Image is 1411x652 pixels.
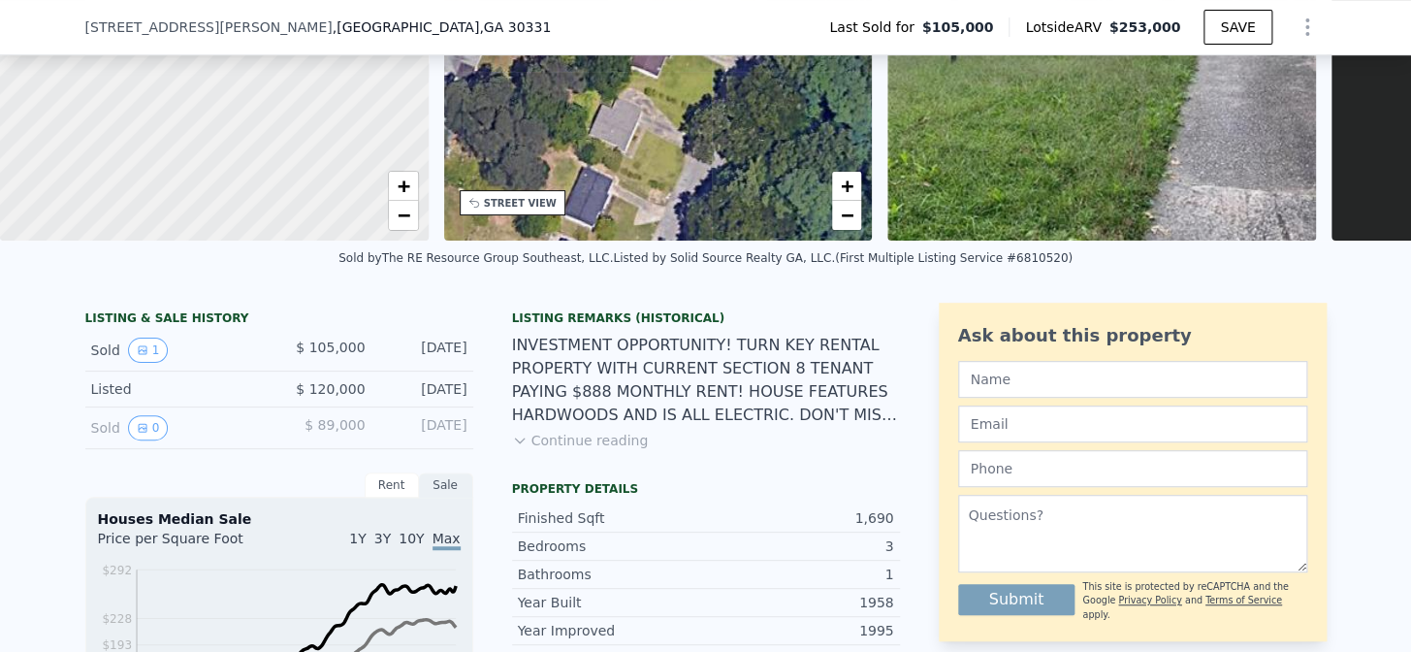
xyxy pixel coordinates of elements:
input: Name [958,361,1307,398]
div: Listed by Solid Source Realty GA, LLC. (First Multiple Listing Service #6810520) [613,251,1073,265]
div: Rent [365,473,419,498]
span: + [841,174,853,198]
a: Zoom in [389,172,418,201]
span: 10Y [399,531,424,546]
span: $253,000 [1109,19,1181,35]
div: Sold [91,338,264,363]
div: Sale [419,473,473,498]
div: [DATE] [381,379,467,399]
button: Submit [958,584,1075,615]
div: Price per Square Foot [98,529,279,560]
span: , GA 30331 [479,19,551,35]
div: LISTING & SALE HISTORY [85,310,473,330]
a: Terms of Service [1205,595,1282,605]
div: Property details [512,481,900,497]
div: This site is protected by reCAPTCHA and the Google and apply. [1082,580,1306,622]
tspan: $228 [102,611,132,625]
a: Zoom in [832,172,861,201]
span: − [841,203,853,227]
span: 1Y [349,531,366,546]
div: Listed [91,379,264,399]
a: Zoom out [832,201,861,230]
div: [DATE] [381,415,467,440]
span: [STREET_ADDRESS][PERSON_NAME] [85,17,333,37]
div: 1958 [706,593,894,612]
div: INVESTMENT OPPORTUNITY! TURN KEY RENTAL PROPERTY WITH CURRENT SECTION 8 TENANT PAYING $888 MONTHL... [512,334,900,427]
span: 3Y [374,531,391,546]
tspan: $193 [102,638,132,652]
div: 1,690 [706,508,894,528]
span: $ 89,000 [305,417,365,433]
div: Sold [91,415,264,440]
span: $ 120,000 [296,381,365,397]
div: 3 [706,537,894,556]
span: , [GEOGRAPHIC_DATA] [333,17,552,37]
span: Max [433,531,461,550]
div: Finished Sqft [518,508,706,528]
div: Sold by The RE Resource Group Southeast, LLC . [338,251,613,265]
div: STREET VIEW [484,196,557,211]
div: Bathrooms [518,565,706,584]
div: 1 [706,565,894,584]
span: $105,000 [922,17,994,37]
input: Email [958,406,1307,442]
div: Ask about this property [958,322,1307,349]
a: Privacy Policy [1118,595,1181,605]
span: Lotside ARV [1025,17,1108,37]
div: Year Built [518,593,706,612]
button: View historical data [128,415,169,440]
div: Houses Median Sale [98,509,461,529]
input: Phone [958,450,1307,487]
a: Zoom out [389,201,418,230]
button: View historical data [128,338,169,363]
span: + [397,174,409,198]
div: [DATE] [381,338,467,363]
button: Show Options [1288,8,1327,47]
div: Listing Remarks (Historical) [512,310,900,326]
button: SAVE [1203,10,1271,45]
span: $ 105,000 [296,340,365,355]
button: Continue reading [512,431,649,450]
span: − [397,203,409,227]
div: Bedrooms [518,537,706,556]
div: Year Improved [518,621,706,640]
span: Last Sold for [829,17,922,37]
div: 1995 [706,621,894,640]
tspan: $292 [102,563,132,576]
